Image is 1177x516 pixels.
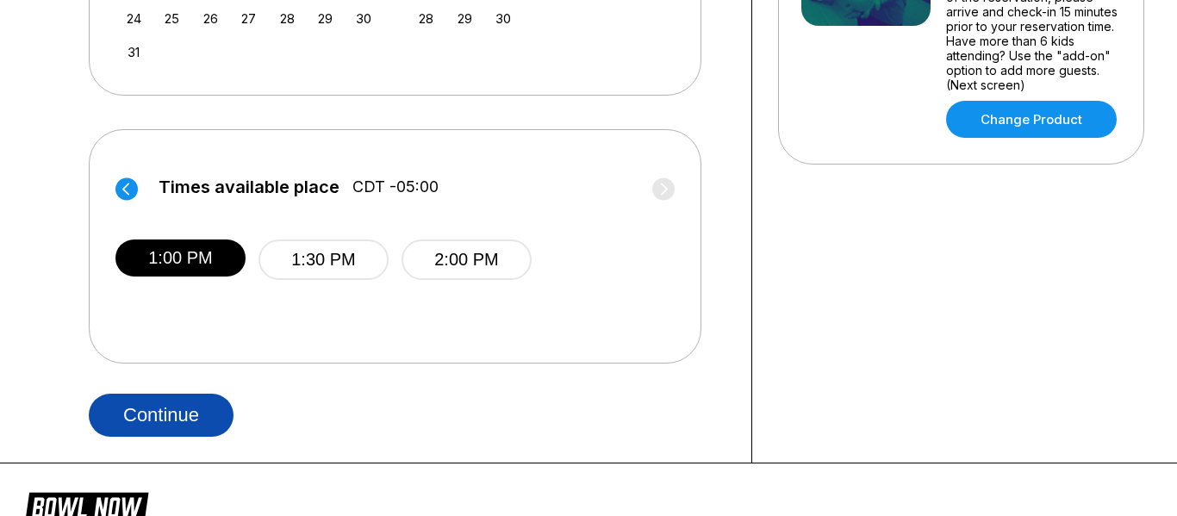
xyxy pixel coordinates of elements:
[314,7,337,30] div: Choose Friday, August 29th, 2025
[122,40,146,64] div: Choose Sunday, August 31st, 2025
[115,239,246,277] button: 1:00 PM
[89,394,234,437] button: Continue
[159,177,339,196] span: Times available place
[352,7,376,30] div: Choose Saturday, August 30th, 2025
[276,7,299,30] div: Choose Thursday, August 28th, 2025
[160,7,184,30] div: Choose Monday, August 25th, 2025
[453,7,476,30] div: Choose Monday, September 29th, 2025
[258,239,389,280] button: 1:30 PM
[352,177,439,196] span: CDT -05:00
[237,7,260,30] div: Choose Wednesday, August 27th, 2025
[946,101,1117,138] a: Change Product
[199,7,222,30] div: Choose Tuesday, August 26th, 2025
[414,7,438,30] div: Choose Sunday, September 28th, 2025
[491,7,514,30] div: Choose Tuesday, September 30th, 2025
[122,7,146,30] div: Choose Sunday, August 24th, 2025
[402,239,532,280] button: 2:00 PM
